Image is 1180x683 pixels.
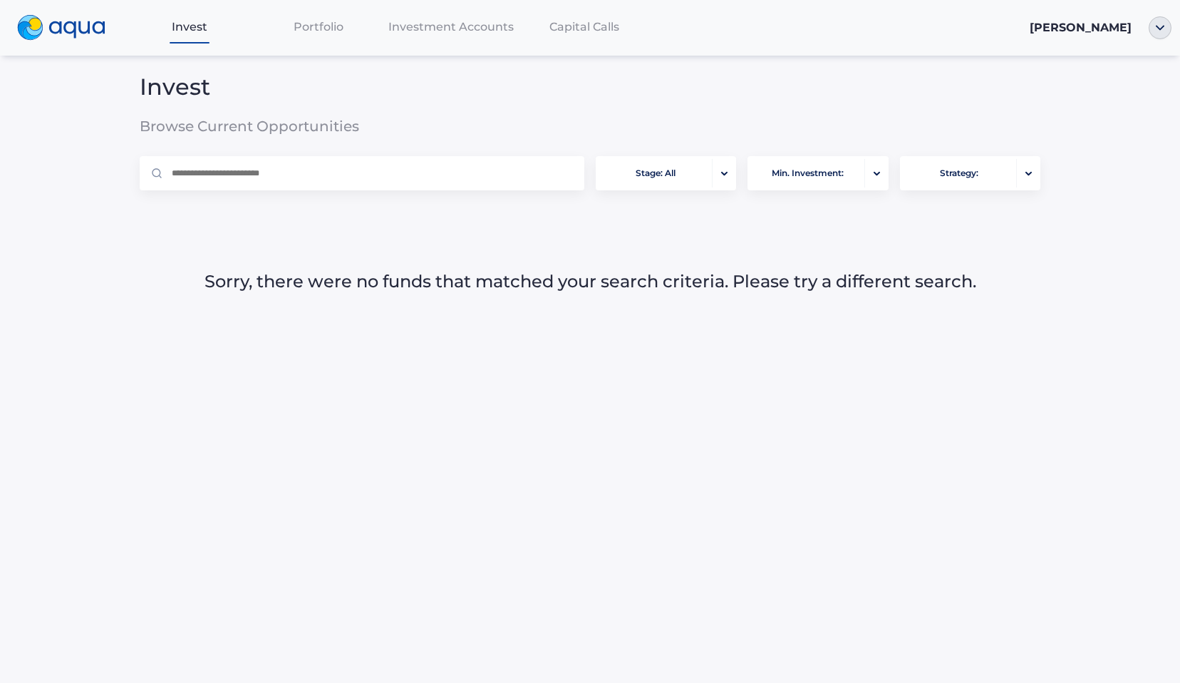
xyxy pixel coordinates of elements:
[1149,16,1171,39] img: ellipse
[900,156,1040,190] button: Strategy:portfolio-arrow
[125,12,254,41] a: Invest
[549,20,619,34] span: Capital Calls
[205,270,976,293] span: Sorry, there were no funds that matched your search criteria. Please try a different search.
[9,11,125,44] a: logo
[940,160,978,188] span: Strategy:
[636,160,676,188] span: Stage: All
[152,168,162,178] img: Magnifier
[596,156,736,190] button: Stage: Allportfolio-arrow
[1025,171,1032,176] img: portfolio-arrow
[140,80,440,94] span: Invest
[172,20,207,34] span: Invest
[772,160,844,188] span: Min. Investment:
[1030,21,1132,34] span: [PERSON_NAME]
[17,15,105,41] img: logo
[721,171,728,176] img: portfolio-arrow
[747,156,888,190] button: Min. Investment:portfolio-arrow
[254,12,383,41] a: Portfolio
[519,12,648,41] a: Capital Calls
[140,119,440,133] span: Browse Current Opportunities
[874,171,880,176] img: portfolio-arrow
[388,20,514,34] span: Investment Accounts
[383,12,519,41] a: Investment Accounts
[294,20,343,34] span: Portfolio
